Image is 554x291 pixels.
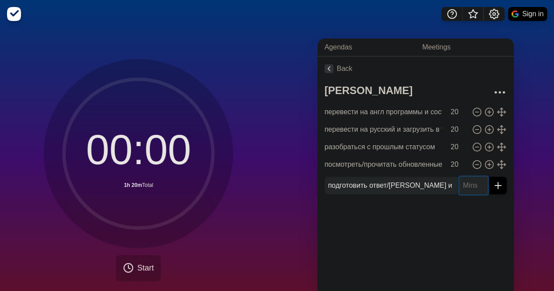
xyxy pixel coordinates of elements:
a: Meetings [415,39,514,56]
input: Mins [459,177,487,194]
button: More [491,84,508,101]
input: Name [321,138,445,156]
input: Mins [447,103,468,121]
button: Help [441,7,462,21]
input: Name [321,156,445,173]
a: Agendas [318,39,415,56]
input: Mins [447,138,468,156]
input: Name [321,103,445,121]
input: Name [325,177,458,194]
img: google logo [512,11,519,18]
img: timeblocks logo [7,7,21,21]
button: Sign in [508,7,547,21]
input: Name [321,121,445,138]
button: Start [116,255,161,281]
button: What’s new [462,7,483,21]
a: Back [318,56,514,81]
input: Mins [447,121,468,138]
input: Mins [447,156,468,173]
button: Settings [483,7,505,21]
span: Start [137,262,154,274]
